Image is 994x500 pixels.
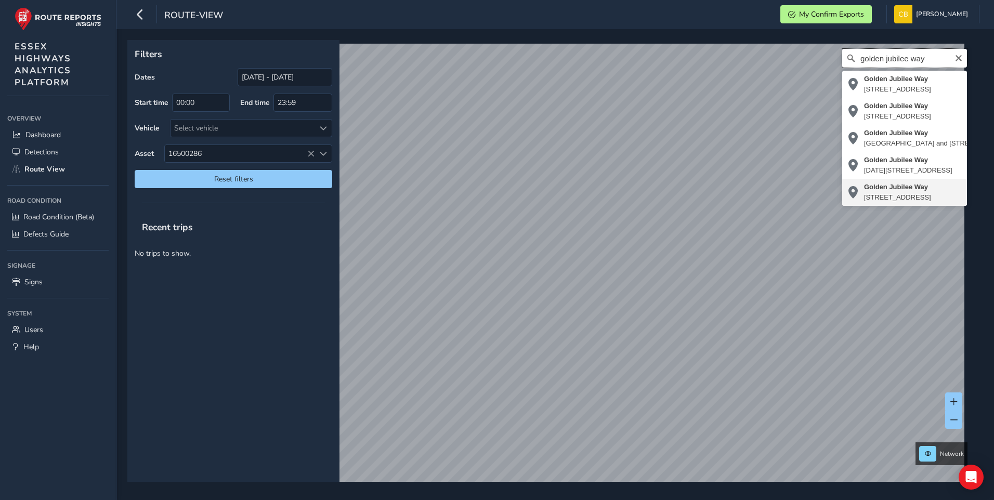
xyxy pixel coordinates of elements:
[7,338,109,356] a: Help
[240,98,270,108] label: End time
[315,145,332,162] div: Select an asset code
[864,192,931,203] div: [STREET_ADDRESS]
[959,465,984,490] div: Open Intercom Messenger
[24,277,43,287] span: Signs
[940,450,964,458] span: Network
[864,182,931,192] div: Golden Jubilee Way
[7,208,109,226] a: Road Condition (Beta)
[135,170,332,188] button: Reset filters
[894,5,972,23] button: [PERSON_NAME]
[131,44,964,494] canvas: Map
[15,41,71,88] span: ESSEX HIGHWAYS ANALYTICS PLATFORM
[864,165,952,176] div: [DATE][STREET_ADDRESS]
[135,72,155,82] label: Dates
[135,98,168,108] label: Start time
[864,101,931,111] div: Golden Jubilee Way
[164,9,223,23] span: route-view
[780,5,872,23] button: My Confirm Exports
[864,111,931,122] div: [STREET_ADDRESS]
[864,155,952,165] div: Golden Jubilee Way
[135,47,332,61] p: Filters
[24,147,59,157] span: Detections
[7,321,109,338] a: Users
[135,123,160,133] label: Vehicle
[7,143,109,161] a: Detections
[7,193,109,208] div: Road Condition
[799,9,864,19] span: My Confirm Exports
[842,49,967,68] input: Search
[7,226,109,243] a: Defects Guide
[15,7,101,31] img: rr logo
[142,174,324,184] span: Reset filters
[23,229,69,239] span: Defects Guide
[25,130,61,140] span: Dashboard
[7,258,109,273] div: Signage
[24,325,43,335] span: Users
[165,145,315,162] span: 16500286
[7,306,109,321] div: System
[954,52,963,62] button: Clear
[864,84,931,95] div: [STREET_ADDRESS]
[23,212,94,222] span: Road Condition (Beta)
[7,273,109,291] a: Signs
[894,5,912,23] img: diamond-layout
[135,214,200,241] span: Recent trips
[7,126,109,143] a: Dashboard
[24,164,65,174] span: Route View
[7,161,109,178] a: Route View
[916,5,968,23] span: [PERSON_NAME]
[864,74,931,84] div: Golden Jubilee Way
[171,120,315,137] div: Select vehicle
[7,111,109,126] div: Overview
[135,149,154,159] label: Asset
[127,241,339,266] p: No trips to show.
[23,342,39,352] span: Help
